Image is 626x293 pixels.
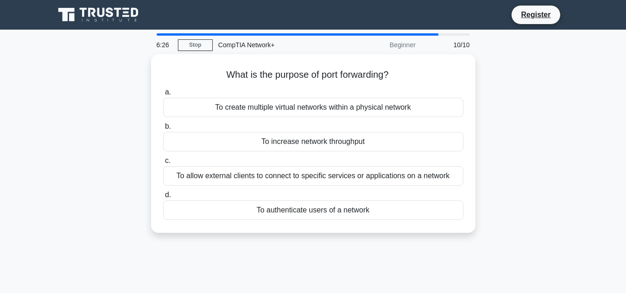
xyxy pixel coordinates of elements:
span: a. [165,88,171,96]
div: To create multiple virtual networks within a physical network [163,98,463,117]
div: 10/10 [421,36,475,54]
div: 6:26 [151,36,178,54]
span: c. [165,156,171,164]
div: To allow external clients to connect to specific services or applications on a network [163,166,463,186]
div: To authenticate users of a network [163,200,463,220]
a: Stop [178,39,213,51]
div: To increase network throughput [163,132,463,151]
div: Beginner [340,36,421,54]
div: CompTIA Network+ [213,36,340,54]
h5: What is the purpose of port forwarding? [162,69,464,81]
span: d. [165,191,171,199]
span: b. [165,122,171,130]
a: Register [515,9,556,20]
